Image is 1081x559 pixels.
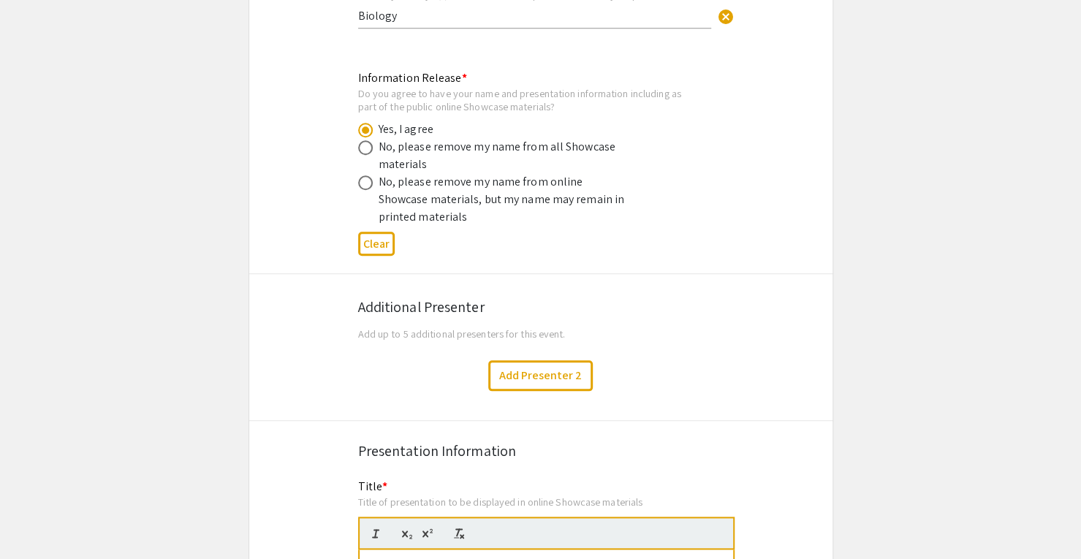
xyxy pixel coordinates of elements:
div: Yes, I agree [379,121,433,138]
div: No, please remove my name from all Showcase materials [379,138,634,173]
span: cancel [717,8,735,26]
mat-label: Title [358,479,388,494]
button: Clear [358,232,395,256]
mat-label: Information Release [358,70,467,85]
div: No, please remove my name from online Showcase materials, but my name may remain in printed mater... [379,173,634,226]
input: Type Here [358,8,711,23]
div: Do you agree to have your name and presentation information including as part of the public onlin... [358,87,700,113]
div: Title of presentation to be displayed in online Showcase materials [358,495,735,509]
span: Add up to 5 additional presenters for this event. [358,327,566,341]
button: Add Presenter 2 [488,360,593,391]
div: Additional Presenter [358,296,724,318]
button: Clear [711,1,740,31]
div: Presentation Information [358,440,724,462]
iframe: Chat [11,493,62,548]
